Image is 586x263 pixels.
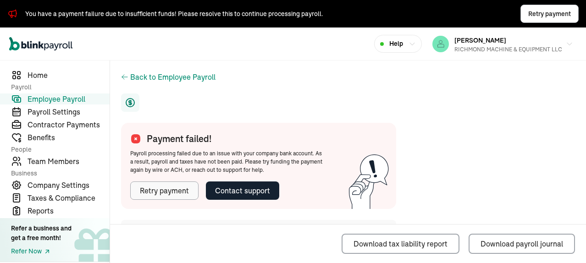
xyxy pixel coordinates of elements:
[11,247,72,256] a: Refer Now
[130,149,323,174] div: Payroll processing failed due to an issue with your company bank account. As a result, payroll an...
[11,145,104,154] span: People
[528,9,571,19] span: Retry payment
[147,132,211,146] span: Payment failed!
[28,192,110,203] span: Taxes & Compliance
[28,119,110,130] span: Contractor Payments
[215,185,270,196] div: Contact support
[28,93,110,104] span: Employee Payroll
[389,39,403,49] span: Help
[354,238,448,249] div: Download tax liability report
[342,234,459,254] button: Download tax liability report
[130,181,199,200] button: Retry payment
[11,82,104,92] span: Payroll
[130,71,216,82] button: Back to Employee Payroll
[11,169,104,178] span: Business
[540,219,586,263] iframe: Chat Widget
[9,31,72,57] nav: Global
[28,106,110,117] span: Payroll Settings
[206,181,279,200] button: Contact support
[28,205,110,216] span: Reports
[28,70,110,81] span: Home
[28,156,110,167] span: Team Members
[469,234,575,254] button: Download payroll journal
[374,35,422,53] button: Help
[481,238,563,249] div: Download payroll journal
[28,180,110,191] span: Company Settings
[520,5,579,23] button: Retry payment
[25,9,323,19] div: You have a payment failure due to insufficient funds! Please resolve this to continue processing ...
[454,45,562,54] div: RICHMOND MACHINE & EQUIPMENT LLC
[140,185,189,196] div: Retry payment
[429,33,577,55] button: [PERSON_NAME]RICHMOND MACHINE & EQUIPMENT LLC
[11,224,72,243] div: Refer a business and get a free month!
[28,132,110,143] span: Benefits
[454,36,506,44] span: [PERSON_NAME]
